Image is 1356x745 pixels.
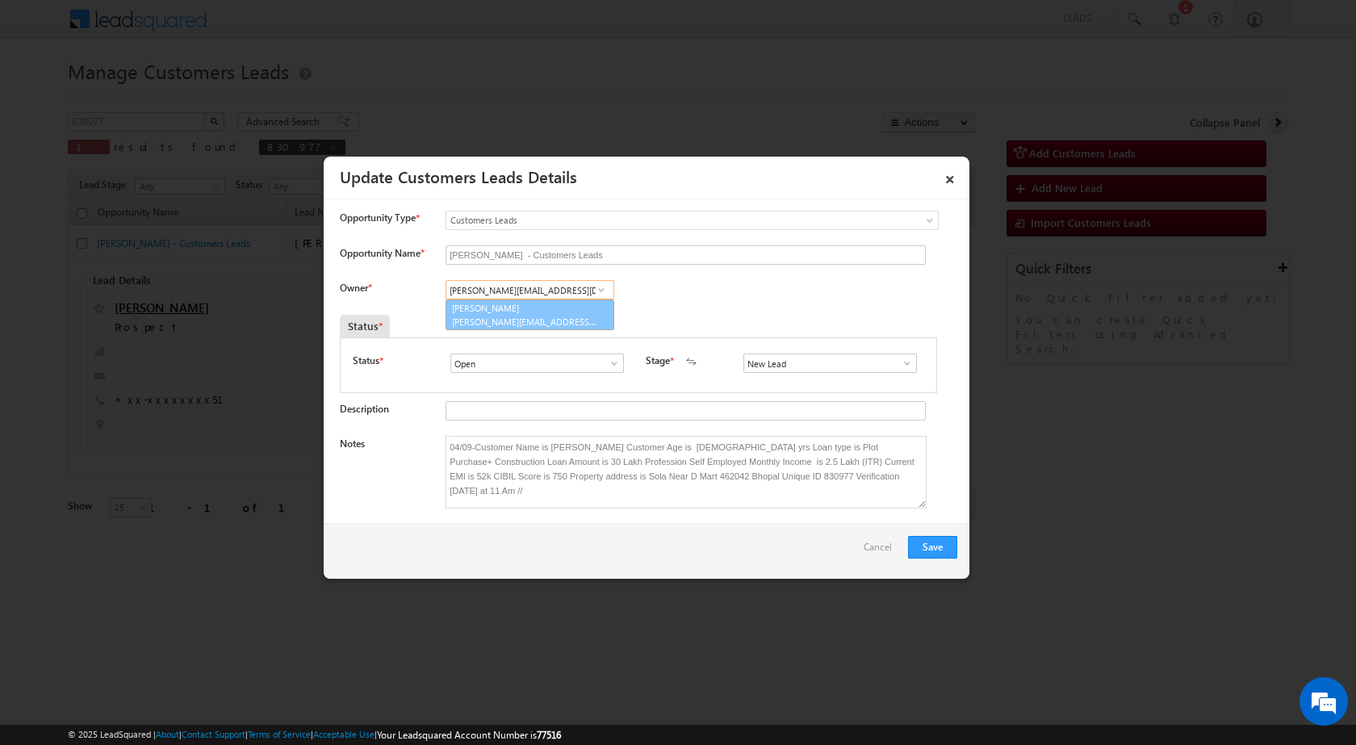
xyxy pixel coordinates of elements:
[446,213,873,228] span: Customers Leads
[84,85,271,106] div: Chat with us now
[156,729,179,739] a: About
[908,536,957,559] button: Save
[600,355,620,371] a: Show All Items
[743,354,917,373] input: Type to Search
[646,354,670,368] label: Stage
[864,536,900,567] a: Cancel
[446,280,614,299] input: Type to Search
[936,162,964,190] a: ×
[446,211,939,230] a: Customers Leads
[220,497,293,519] em: Start Chat
[353,354,379,368] label: Status
[340,315,390,337] div: Status
[340,165,577,187] a: Update Customers Leads Details
[452,316,597,328] span: [PERSON_NAME][EMAIL_ADDRESS][DOMAIN_NAME]
[340,437,365,450] label: Notes
[377,729,561,741] span: Your Leadsquared Account Number is
[450,354,624,373] input: Type to Search
[340,211,416,225] span: Opportunity Type
[313,729,375,739] a: Acceptable Use
[340,247,424,259] label: Opportunity Name
[68,727,561,743] span: © 2025 LeadSquared | | | | |
[265,8,303,47] div: Minimize live chat window
[893,355,913,371] a: Show All Items
[27,85,68,106] img: d_60004797649_company_0_60004797649
[537,729,561,741] span: 77516
[591,282,611,298] a: Show All Items
[21,149,295,483] textarea: Type your message and hit 'Enter'
[446,299,614,330] a: [PERSON_NAME]
[248,729,311,739] a: Terms of Service
[182,729,245,739] a: Contact Support
[340,282,371,294] label: Owner
[340,403,389,415] label: Description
